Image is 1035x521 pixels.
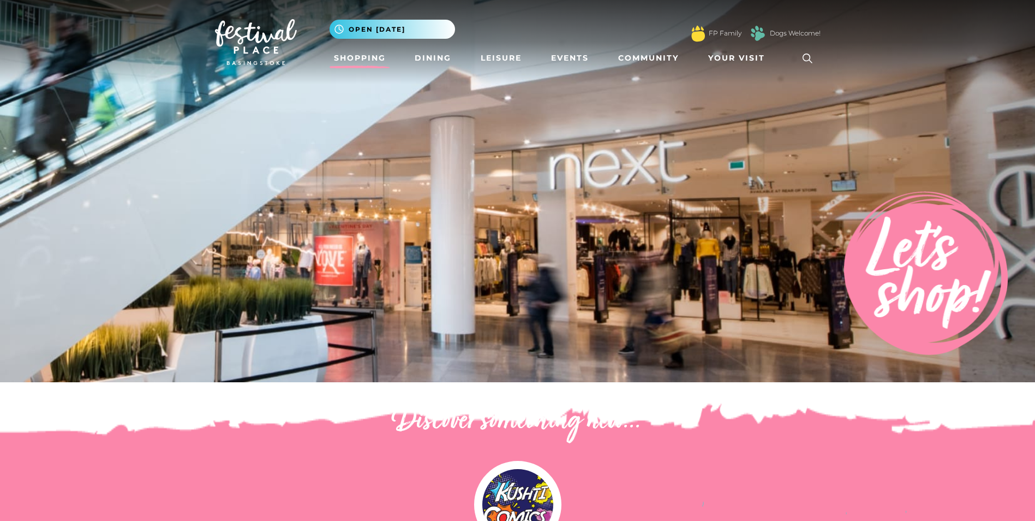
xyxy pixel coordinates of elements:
img: Festival Place Logo [215,19,297,65]
a: Dogs Welcome! [770,28,821,38]
a: Community [614,48,683,68]
span: Your Visit [708,52,765,64]
span: Open [DATE] [349,25,405,34]
a: FP Family [709,28,741,38]
a: Events [547,48,593,68]
h2: Discover something new... [215,404,821,439]
a: Dining [410,48,456,68]
button: Open [DATE] [330,20,455,39]
a: Shopping [330,48,390,68]
a: Your Visit [704,48,775,68]
a: Leisure [476,48,526,68]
